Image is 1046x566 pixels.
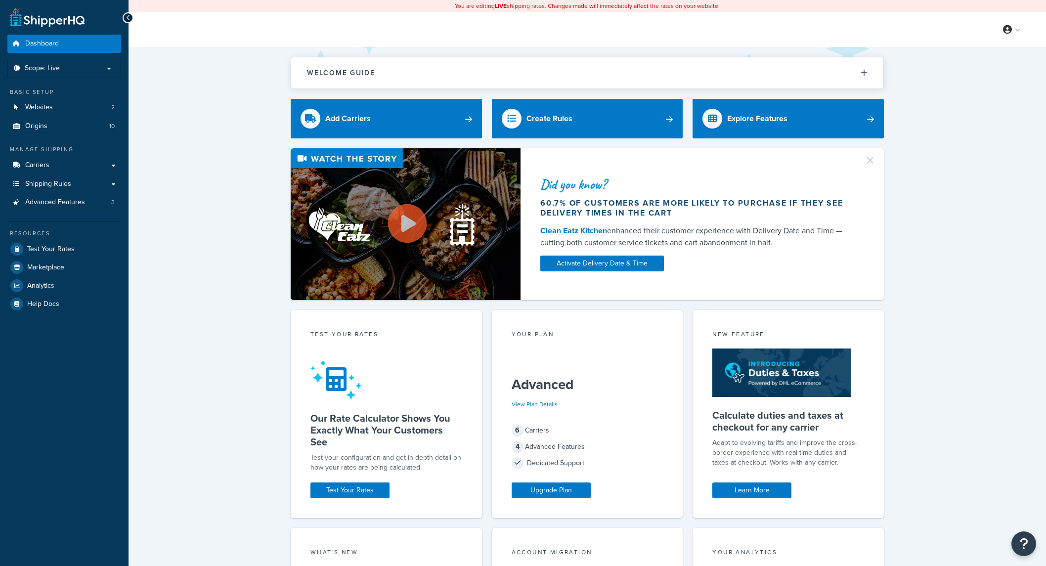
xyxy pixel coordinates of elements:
[512,441,523,453] span: 4
[7,193,121,212] a: Advanced Features3
[307,69,375,77] h2: Welcome Guide
[310,482,390,498] a: Test Your Rates
[25,161,49,170] span: Carriers
[540,225,607,236] a: Clean Eatz Kitchen
[512,377,663,392] h5: Advanced
[712,482,791,498] a: Learn More
[7,117,121,135] a: Origins10
[111,198,115,207] span: 3
[7,277,121,295] a: Analytics
[512,456,663,470] div: Dedicated Support
[7,259,121,276] a: Marketplace
[7,145,121,154] div: Manage Shipping
[111,103,115,112] span: 2
[325,112,371,126] div: Add Carriers
[25,103,53,112] span: Websites
[512,400,558,409] a: View Plan Details
[7,240,121,258] a: Test Your Rates
[310,548,462,559] div: What's New
[291,99,482,138] a: Add Carriers
[25,64,60,73] span: Scope: Live
[512,440,663,454] div: Advanced Features
[540,225,853,249] div: enhanced their customer experience with Delivery Date and Time — cutting both customer service ti...
[7,295,121,313] a: Help Docs
[693,99,884,138] a: Explore Features
[7,175,121,193] a: Shipping Rules
[27,245,75,254] span: Test Your Rates
[27,282,54,290] span: Analytics
[7,193,121,212] li: Advanced Features
[727,112,787,126] div: Explore Features
[512,548,663,559] div: Account Migration
[540,256,664,271] a: Activate Delivery Date & Time
[712,409,864,433] h5: Calculate duties and taxes at checkout for any carrier
[712,548,864,559] div: Your Analytics
[291,148,521,300] img: Video thumbnail
[7,98,121,117] a: Websites2
[7,98,121,117] li: Websites
[1011,531,1036,556] button: Open Resource Center
[492,99,683,138] a: Create Rules
[512,482,591,498] a: Upgrade Plan
[310,412,462,448] h5: Our Rate Calculator Shows You Exactly What Your Customers See
[7,35,121,53] a: Dashboard
[512,330,663,341] div: Your Plan
[7,156,121,174] a: Carriers
[25,180,71,188] span: Shipping Rules
[540,198,853,218] div: 60.7% of customers are more likely to purchase if they see delivery times in the cart
[712,438,864,468] p: Adapt to evolving tariffs and improve the cross-border experience with real-time duties and taxes...
[526,112,572,126] div: Create Rules
[25,122,47,131] span: Origins
[512,425,523,436] span: 6
[310,453,462,473] div: Test your configuration and get in-depth detail on how your rates are being calculated.
[310,330,462,341] div: Test your rates
[712,330,864,341] div: New Feature
[25,40,59,48] span: Dashboard
[291,57,883,88] button: Welcome Guide
[512,424,663,437] div: Carriers
[540,177,853,191] div: Did you know?
[109,122,115,131] span: 10
[27,300,59,308] span: Help Docs
[7,117,121,135] li: Origins
[495,1,507,10] b: LIVE
[7,88,121,96] div: Basic Setup
[27,263,64,272] span: Marketplace
[7,229,121,238] div: Resources
[25,198,85,207] span: Advanced Features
